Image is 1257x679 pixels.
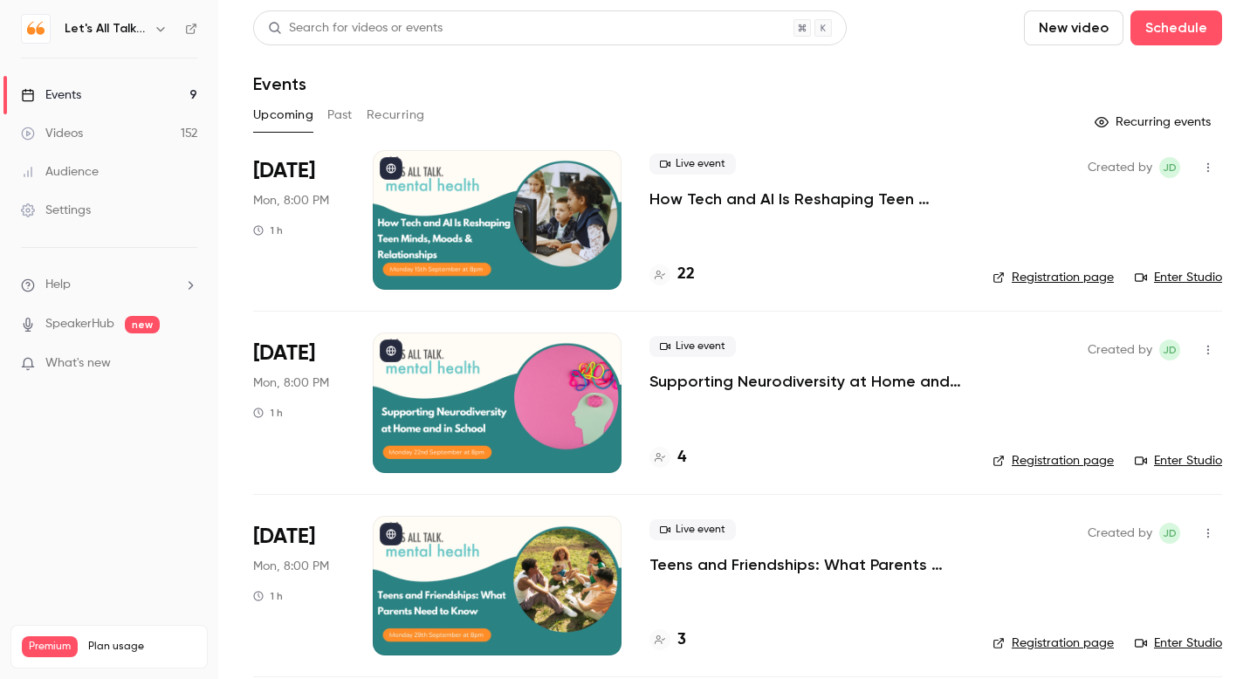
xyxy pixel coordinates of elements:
[1163,339,1177,360] span: JD
[1135,634,1222,652] a: Enter Studio
[22,15,50,43] img: Let's All Talk Mental Health
[45,354,111,373] span: What's new
[1135,452,1222,470] a: Enter Studio
[21,86,81,104] div: Events
[253,157,315,185] span: [DATE]
[253,523,315,551] span: [DATE]
[1024,10,1123,45] button: New video
[176,356,197,372] iframe: Noticeable Trigger
[327,101,353,129] button: Past
[253,223,283,237] div: 1 h
[253,101,313,129] button: Upcoming
[1163,523,1177,544] span: JD
[1088,339,1152,360] span: Created by
[253,516,345,655] div: Sep 29 Mon, 8:00 PM (Europe/London)
[649,446,686,470] a: 4
[367,101,425,129] button: Recurring
[677,446,686,470] h4: 4
[1088,157,1152,178] span: Created by
[268,19,443,38] div: Search for videos or events
[45,276,71,294] span: Help
[253,374,329,392] span: Mon, 8:00 PM
[88,640,196,654] span: Plan usage
[649,263,695,286] a: 22
[253,589,283,603] div: 1 h
[253,339,315,367] span: [DATE]
[1088,523,1152,544] span: Created by
[649,519,736,540] span: Live event
[1159,339,1180,360] span: Jenni Dunn
[253,73,306,94] h1: Events
[1135,269,1222,286] a: Enter Studio
[1159,523,1180,544] span: Jenni Dunn
[253,333,345,472] div: Sep 22 Mon, 8:00 PM (Europe/London)
[1163,157,1177,178] span: JD
[677,628,686,652] h4: 3
[21,276,197,294] li: help-dropdown-opener
[993,269,1114,286] a: Registration page
[649,628,686,652] a: 3
[993,634,1114,652] a: Registration page
[65,20,147,38] h6: Let's All Talk Mental Health
[1130,10,1222,45] button: Schedule
[45,315,114,333] a: SpeakerHub
[21,202,91,219] div: Settings
[649,371,965,392] a: Supporting Neurodiversity at Home and in School
[993,452,1114,470] a: Registration page
[125,316,160,333] span: new
[649,336,736,357] span: Live event
[1159,157,1180,178] span: Jenni Dunn
[253,150,345,290] div: Sep 15 Mon, 8:00 PM (Europe/London)
[253,192,329,209] span: Mon, 8:00 PM
[22,636,78,657] span: Premium
[253,558,329,575] span: Mon, 8:00 PM
[649,189,965,209] a: How Tech and AI Is Reshaping Teen Minds, Moods & Relationships
[649,554,965,575] a: Teens and Friendships: What Parents Need to Know
[253,406,283,420] div: 1 h
[21,163,99,181] div: Audience
[1087,108,1222,136] button: Recurring events
[649,154,736,175] span: Live event
[21,125,83,142] div: Videos
[677,263,695,286] h4: 22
